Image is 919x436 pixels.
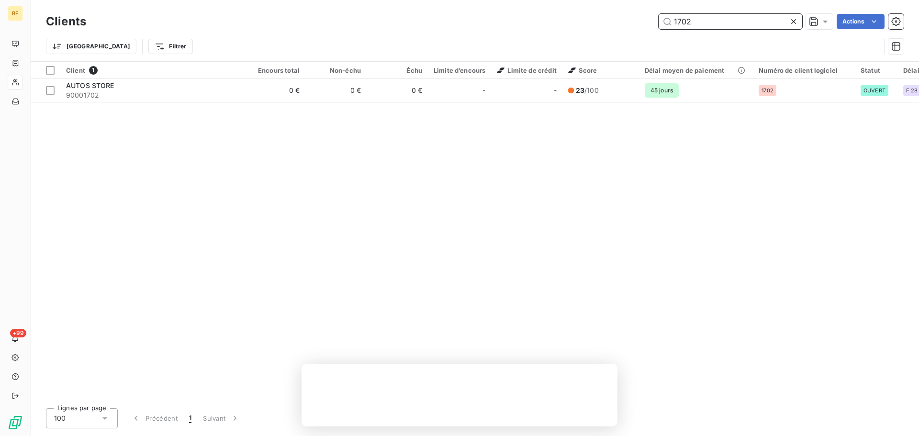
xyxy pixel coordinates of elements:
div: Encours total [250,67,300,74]
div: Numéro de client logiciel [759,67,849,74]
div: Délai moyen de paiement [645,67,747,74]
button: Filtrer [148,39,192,54]
button: Précédent [125,408,183,428]
span: 1702 [762,88,773,93]
button: Actions [837,14,885,29]
span: Limite de crédit [497,67,556,74]
span: 23 [576,86,584,94]
iframe: Enquête de LeanPay [302,364,617,426]
iframe: Intercom live chat [886,403,909,426]
td: 0 € [244,79,305,102]
input: Rechercher [659,14,802,29]
button: [GEOGRAPHIC_DATA] [46,39,136,54]
div: Échu [372,67,422,74]
span: 1 [89,66,98,75]
td: 0 € [367,79,428,102]
span: Score [568,67,597,74]
span: 45 jours [645,83,679,98]
h3: Clients [46,13,86,30]
span: 90001702 [66,90,238,100]
span: /100 [576,86,599,95]
td: 0 € [305,79,367,102]
span: OUVERT [863,88,885,93]
img: Logo LeanPay [8,415,23,430]
button: 1 [183,408,197,428]
div: Statut [861,67,892,74]
span: - [554,86,557,95]
div: Limite d’encours [434,67,485,74]
button: Suivant [197,408,246,428]
div: BF [8,6,23,21]
div: Non-échu [311,67,361,74]
span: 100 [54,414,66,423]
span: Client [66,67,85,74]
span: +99 [10,329,26,337]
span: - [482,86,485,95]
span: AUTOS STORE [66,81,114,89]
span: 1 [189,414,191,423]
